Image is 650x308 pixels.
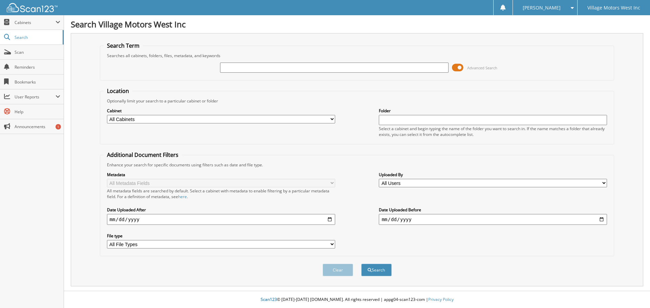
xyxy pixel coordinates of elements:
div: Optionally limit your search to a particular cabinet or folder [104,98,611,104]
div: © [DATE]-[DATE] [DOMAIN_NAME]. All rights reserved | appg04-scan123-com | [64,291,650,308]
div: All metadata fields are searched by default. Select a cabinet with metadata to enable filtering b... [107,188,335,199]
label: Date Uploaded After [107,207,335,213]
input: start [107,214,335,225]
button: Search [361,264,392,276]
div: Select a cabinet and begin typing the name of the folder you want to search in. If the name match... [379,126,607,137]
span: Cabinets [15,20,56,25]
span: [PERSON_NAME] [523,6,561,10]
span: Help [15,109,60,115]
span: User Reports [15,94,56,100]
span: Village Motors West Inc [587,6,640,10]
label: Date Uploaded Before [379,207,607,213]
a: here [178,194,187,199]
label: Metadata [107,172,335,177]
span: Bookmarks [15,79,60,85]
legend: Search Term [104,42,143,49]
div: Searches all cabinets, folders, files, metadata, and keywords [104,53,611,58]
h1: Search Village Motors West Inc [71,19,643,30]
label: Cabinet [107,108,335,114]
label: Folder [379,108,607,114]
img: scan123-logo-white.svg [7,3,58,12]
span: Reminders [15,64,60,70]
label: Uploaded By [379,172,607,177]
input: end [379,214,607,225]
span: Advanced Search [467,65,497,70]
div: Enhance your search for specific documents using filters such as date and file type. [104,162,611,168]
div: 1 [56,124,61,129]
span: Scan123 [261,297,277,302]
a: Privacy Policy [428,297,454,302]
label: File type [107,233,335,239]
legend: Location [104,87,132,95]
iframe: Chat Widget [616,276,650,308]
span: Announcements [15,124,60,129]
span: Search [15,34,59,40]
span: Scan [15,49,60,55]
legend: Additional Document Filters [104,151,182,159]
button: Clear [323,264,353,276]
